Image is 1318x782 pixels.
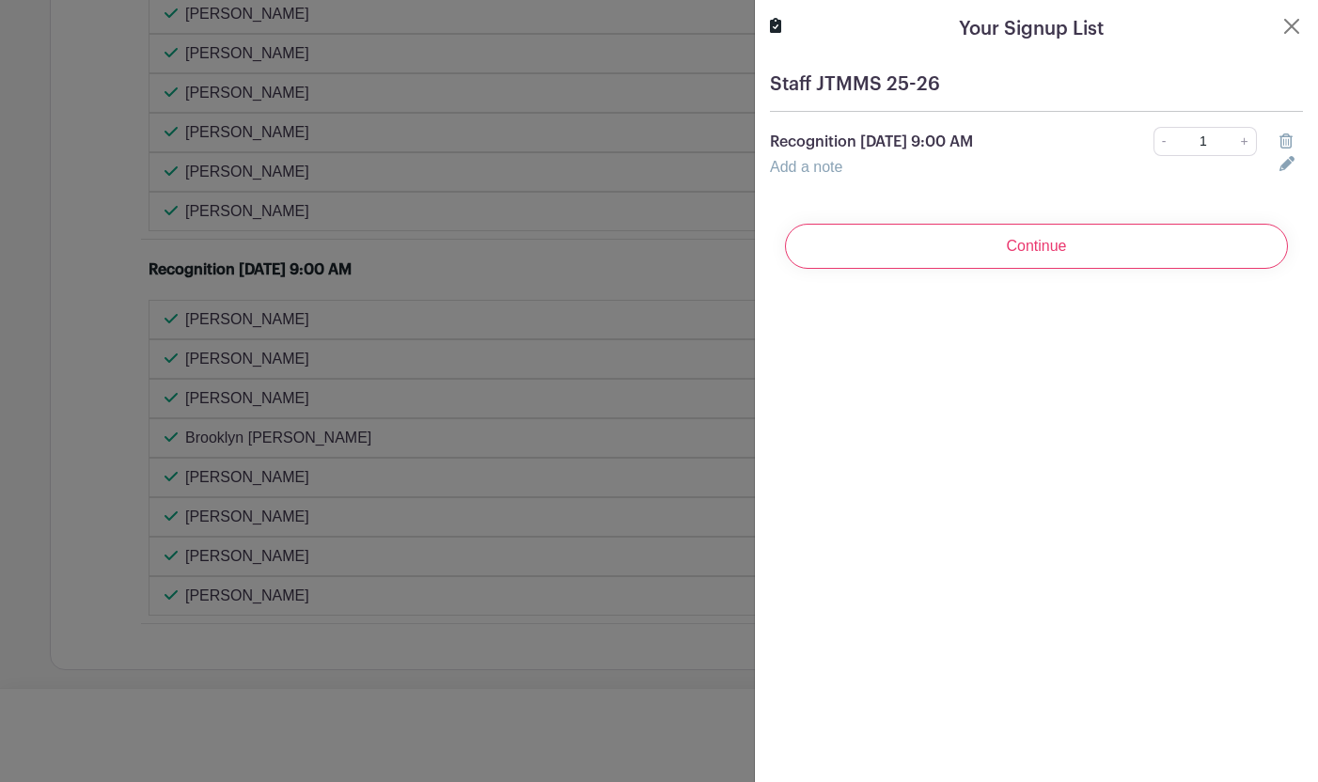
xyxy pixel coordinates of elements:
[959,15,1104,43] h5: Your Signup List
[770,131,1072,153] p: Recognition [DATE] 9:00 AM
[770,73,1303,96] h5: Staff JTMMS 25-26
[1280,15,1303,38] button: Close
[770,159,842,175] a: Add a note
[1153,127,1174,156] a: -
[1233,127,1257,156] a: +
[785,224,1288,269] input: Continue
